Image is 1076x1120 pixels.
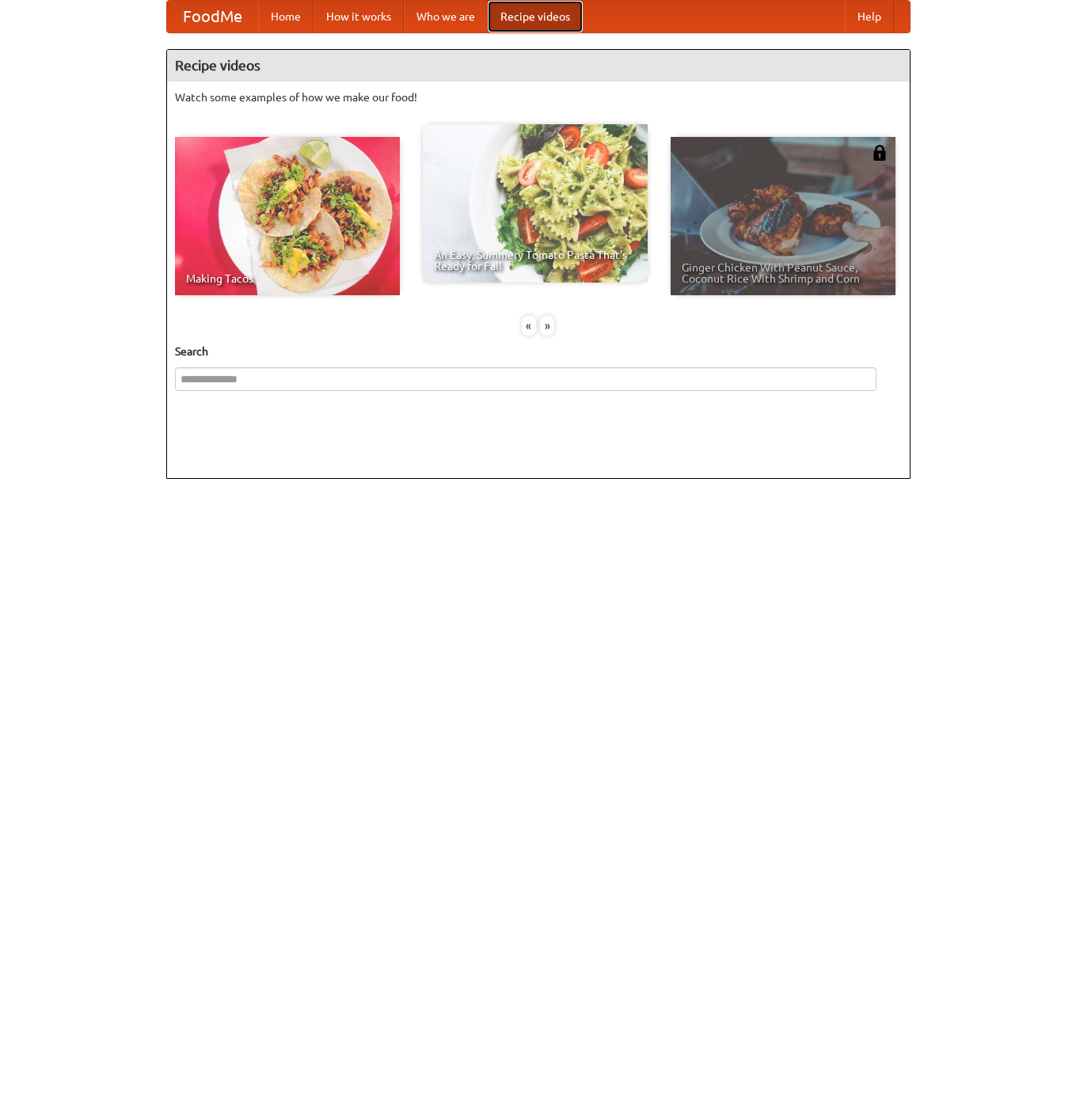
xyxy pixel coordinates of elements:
a: An Easy, Summery Tomato Pasta That's Ready for Fall [423,124,648,283]
span: An Easy, Summery Tomato Pasta That's Ready for Fall [434,249,637,271]
a: Home [258,1,314,32]
span: Making Tacos [186,273,389,284]
a: Making Tacos [175,137,400,295]
div: « [522,316,536,336]
p: Watch some examples of how we make our food! [175,89,902,105]
a: Help [845,1,894,32]
a: FoodMe [167,1,258,32]
h5: Search [175,344,902,359]
a: Who we are [404,1,488,32]
img: 483408.png [872,145,888,161]
div: » [540,316,554,336]
h4: Recipe videos [167,50,910,82]
a: How it works [314,1,404,32]
a: Recipe videos [488,1,583,32]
